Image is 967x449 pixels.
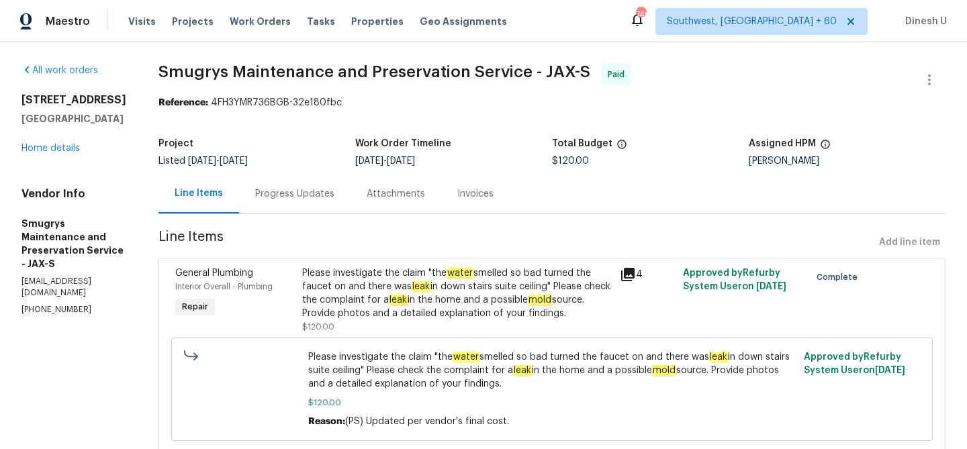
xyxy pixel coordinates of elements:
em: water [447,268,473,279]
span: $120.00 [308,396,796,409]
span: Work Orders [230,15,291,28]
span: Projects [172,15,214,28]
div: [PERSON_NAME] [749,156,946,166]
span: Properties [351,15,404,28]
em: mold [528,295,552,305]
div: Line Items [175,187,223,200]
div: Progress Updates [255,187,334,201]
em: leak [412,281,430,292]
span: $120.00 [552,156,589,166]
em: water [453,352,479,362]
em: leak [709,352,728,362]
span: [DATE] [220,156,248,166]
h5: Project [158,139,193,148]
span: [DATE] [756,282,786,291]
span: Approved by Refurby System User on [683,268,786,291]
span: Repair [177,300,214,313]
p: [PHONE_NUMBER] [21,304,126,315]
span: General Plumbing [175,268,253,278]
div: 4FH3YMR736BGB-32e180fbc [158,96,946,109]
span: (PS) Updated per vendor's final cost. [345,417,509,426]
span: Geo Assignments [420,15,507,28]
span: $120.00 [302,323,334,331]
span: Complete [817,270,863,284]
span: Please investigate the claim "the smelled so bad turned the faucet on and there was in down stair... [308,350,796,391]
span: [DATE] [387,156,415,166]
span: Approved by Refurby System User on [804,352,905,375]
span: - [355,156,415,166]
span: [DATE] [355,156,383,166]
span: Visits [128,15,156,28]
span: Maestro [46,15,90,28]
a: All work orders [21,66,98,75]
a: Home details [21,144,80,153]
div: Invoices [457,187,494,201]
div: 740 [636,8,645,21]
span: Interior Overall - Plumbing [175,283,273,291]
span: The total cost of line items that have been proposed by Opendoor. This sum includes line items th... [616,139,627,156]
div: Please investigate the claim "the smelled so bad turned the faucet on and there was in down stair... [302,266,612,320]
div: Attachments [367,187,425,201]
b: Reference: [158,98,208,107]
div: 4 [620,266,675,283]
h2: [STREET_ADDRESS] [21,93,126,107]
span: Southwest, [GEOGRAPHIC_DATA] + 60 [667,15,837,28]
em: mold [652,365,676,376]
h4: Vendor Info [21,187,126,201]
span: Dinesh U [900,15,947,28]
h5: Smugrys Maintenance and Preservation Service - JAX-S [21,217,126,270]
span: Listed [158,156,248,166]
p: [EMAIL_ADDRESS][DOMAIN_NAME] [21,276,126,299]
h5: Assigned HPM [749,139,816,148]
span: - [188,156,248,166]
span: Line Items [158,230,874,255]
span: Paid [608,68,630,81]
h5: Total Budget [552,139,612,148]
span: Smugrys Maintenance and Preservation Service - JAX-S [158,64,590,80]
h5: Work Order Timeline [355,139,451,148]
span: The hpm assigned to this work order. [820,139,831,156]
h5: [GEOGRAPHIC_DATA] [21,112,126,126]
span: Tasks [307,17,335,26]
em: leak [389,295,408,305]
span: [DATE] [188,156,216,166]
span: [DATE] [875,366,905,375]
em: leak [513,365,532,376]
span: Reason: [308,417,345,426]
